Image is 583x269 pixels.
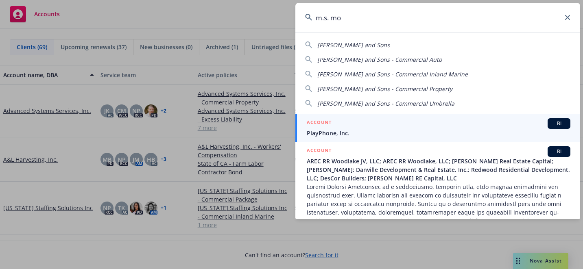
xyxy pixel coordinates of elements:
[317,70,468,78] span: [PERSON_NAME] and Sons - Commercial Inland Marine
[317,56,442,63] span: [PERSON_NAME] and Sons - Commercial Auto
[551,148,567,155] span: BI
[551,120,567,127] span: BI
[295,3,580,32] input: Search...
[307,146,332,156] h5: ACCOUNT
[317,85,452,93] span: [PERSON_NAME] and Sons - Commercial Property
[317,41,390,49] span: [PERSON_NAME] and Sons
[317,100,454,107] span: [PERSON_NAME] and Sons - Commercial Umbrella
[307,118,332,128] h5: ACCOUNT
[307,157,570,182] span: AREC RR Woodlake JV, LLC; AREC RR Woodlake, LLC; [PERSON_NAME] Real Estate Capital; [PERSON_NAME]...
[307,129,570,137] span: PlayPhone, Inc.
[295,114,580,142] a: ACCOUNTBIPlayPhone, Inc.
